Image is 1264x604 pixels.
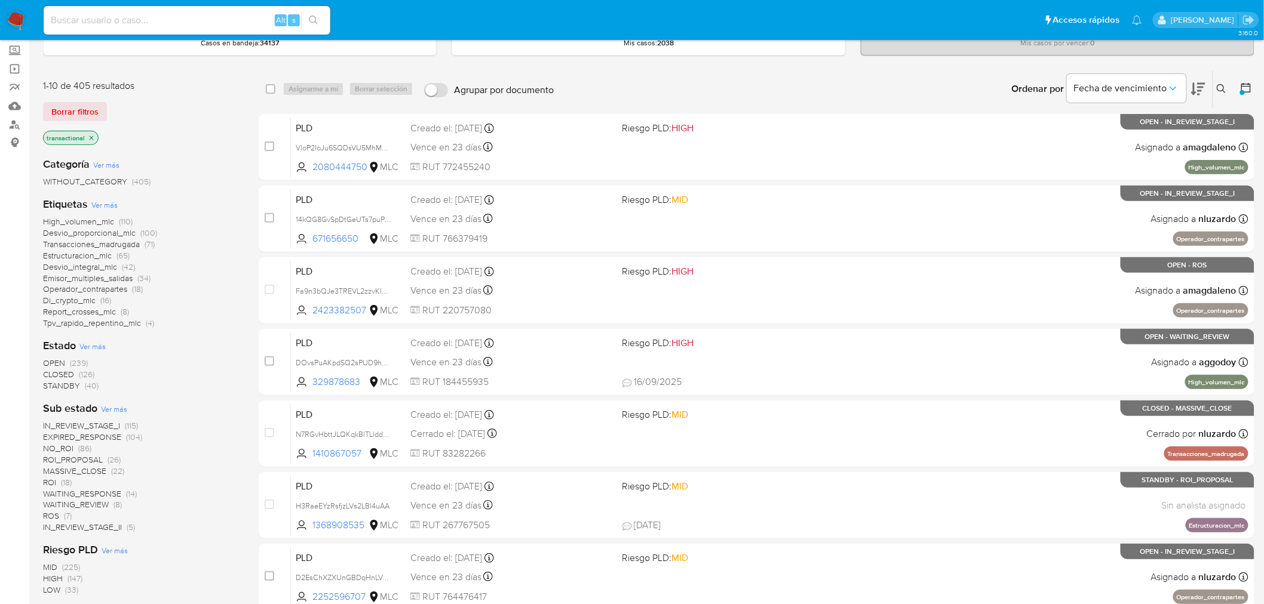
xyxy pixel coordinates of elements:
[1053,14,1120,26] span: Accesos rápidos
[44,13,330,28] input: Buscar usuario o caso...
[292,14,296,26] span: s
[1242,14,1255,26] a: Salir
[1132,15,1142,25] a: Notificaciones
[1171,14,1238,26] p: aline.magdaleno@mercadolibre.com
[301,12,326,29] button: search-icon
[1238,28,1258,38] span: 3.160.0
[276,14,286,26] span: Alt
